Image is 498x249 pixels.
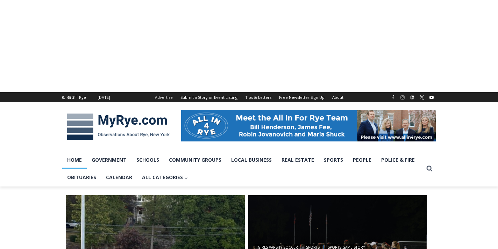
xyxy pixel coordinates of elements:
[164,151,226,169] a: Community Groups
[398,93,407,102] a: Instagram
[348,151,376,169] a: People
[328,92,347,102] a: About
[131,151,164,169] a: Schools
[151,92,347,102] nav: Secondary Navigation
[181,110,436,141] img: All in for Rye
[101,169,137,186] a: Calendar
[376,151,420,169] a: Police & Fire
[76,94,77,97] span: F
[62,169,101,186] a: Obituaries
[275,92,328,102] a: Free Newsletter Sign Up
[241,92,275,102] a: Tips & Letters
[423,162,436,175] button: View Search Form
[62,151,423,186] nav: Primary Navigation
[177,92,241,102] a: Submit a Story or Event Listing
[427,93,436,102] a: YouTube
[319,151,348,169] a: Sports
[389,93,397,102] a: Facebook
[151,92,177,102] a: Advertise
[142,174,188,181] span: All Categories
[79,94,86,101] div: Rye
[62,151,87,169] a: Home
[277,151,319,169] a: Real Estate
[98,94,110,101] div: [DATE]
[87,151,131,169] a: Government
[226,151,277,169] a: Local Business
[67,95,74,100] span: 65.3
[418,93,426,102] a: X
[62,109,174,145] img: MyRye.com
[408,93,417,102] a: Linkedin
[137,169,193,186] a: All Categories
